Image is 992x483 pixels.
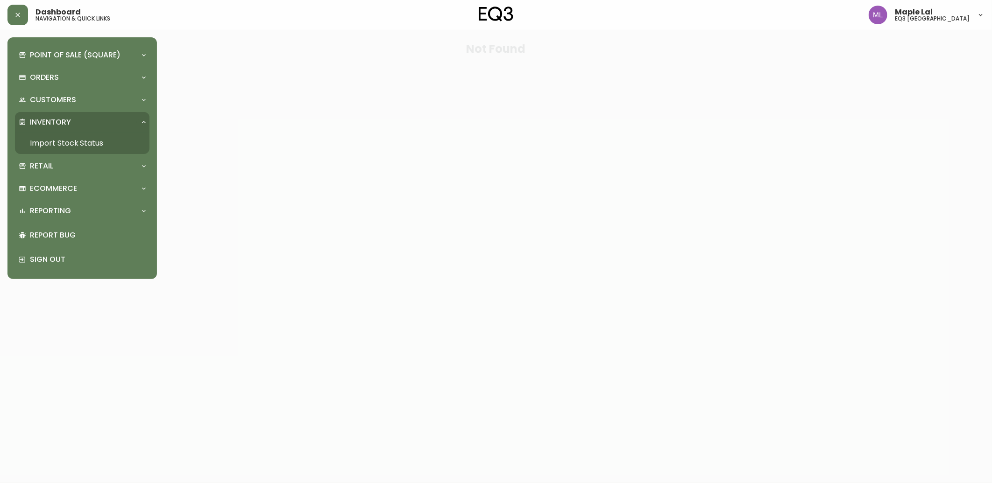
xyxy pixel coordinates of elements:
div: Ecommerce [15,178,149,199]
span: Dashboard [35,8,81,16]
p: Customers [30,95,76,105]
div: Retail [15,156,149,176]
h5: eq3 [GEOGRAPHIC_DATA] [895,16,970,21]
img: logo [479,7,513,21]
p: Sign Out [30,254,146,265]
h5: navigation & quick links [35,16,110,21]
p: Inventory [30,117,71,127]
div: Point of Sale (Square) [15,45,149,65]
img: 61e28cffcf8cc9f4e300d877dd684943 [869,6,887,24]
div: Orders [15,67,149,88]
a: Import Stock Status [15,133,149,154]
p: Orders [30,72,59,83]
div: Customers [15,90,149,110]
div: Reporting [15,201,149,221]
div: Inventory [15,112,149,133]
p: Reporting [30,206,71,216]
div: Report Bug [15,223,149,247]
p: Ecommerce [30,183,77,194]
p: Report Bug [30,230,146,240]
p: Retail [30,161,53,171]
span: Maple Lai [895,8,933,16]
p: Point of Sale (Square) [30,50,120,60]
div: Sign Out [15,247,149,272]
